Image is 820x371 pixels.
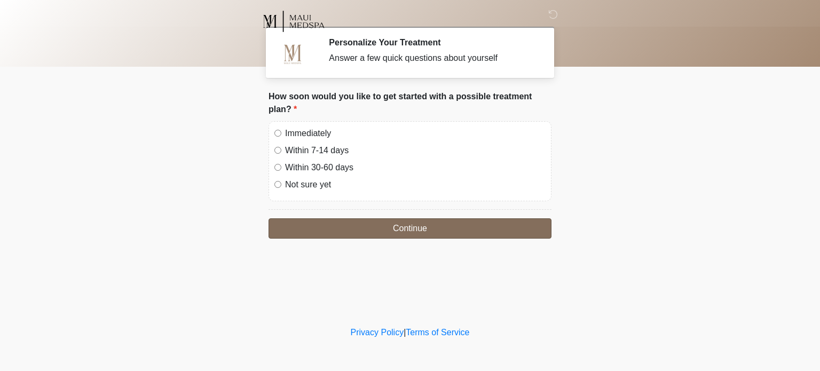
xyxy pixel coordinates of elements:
[329,52,535,65] div: Answer a few quick questions about yourself
[274,181,281,188] input: Not sure yet
[274,130,281,137] input: Immediately
[285,127,546,140] label: Immediately
[285,161,546,174] label: Within 30-60 days
[277,37,309,69] img: Agent Avatar
[274,164,281,171] input: Within 30-60 days
[258,8,329,35] img: Maui MedSpa Logo
[269,90,551,116] label: How soon would you like to get started with a possible treatment plan?
[351,328,404,337] a: Privacy Policy
[274,147,281,154] input: Within 7-14 days
[285,178,546,191] label: Not sure yet
[269,218,551,239] button: Continue
[285,144,546,157] label: Within 7-14 days
[406,328,469,337] a: Terms of Service
[404,328,406,337] a: |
